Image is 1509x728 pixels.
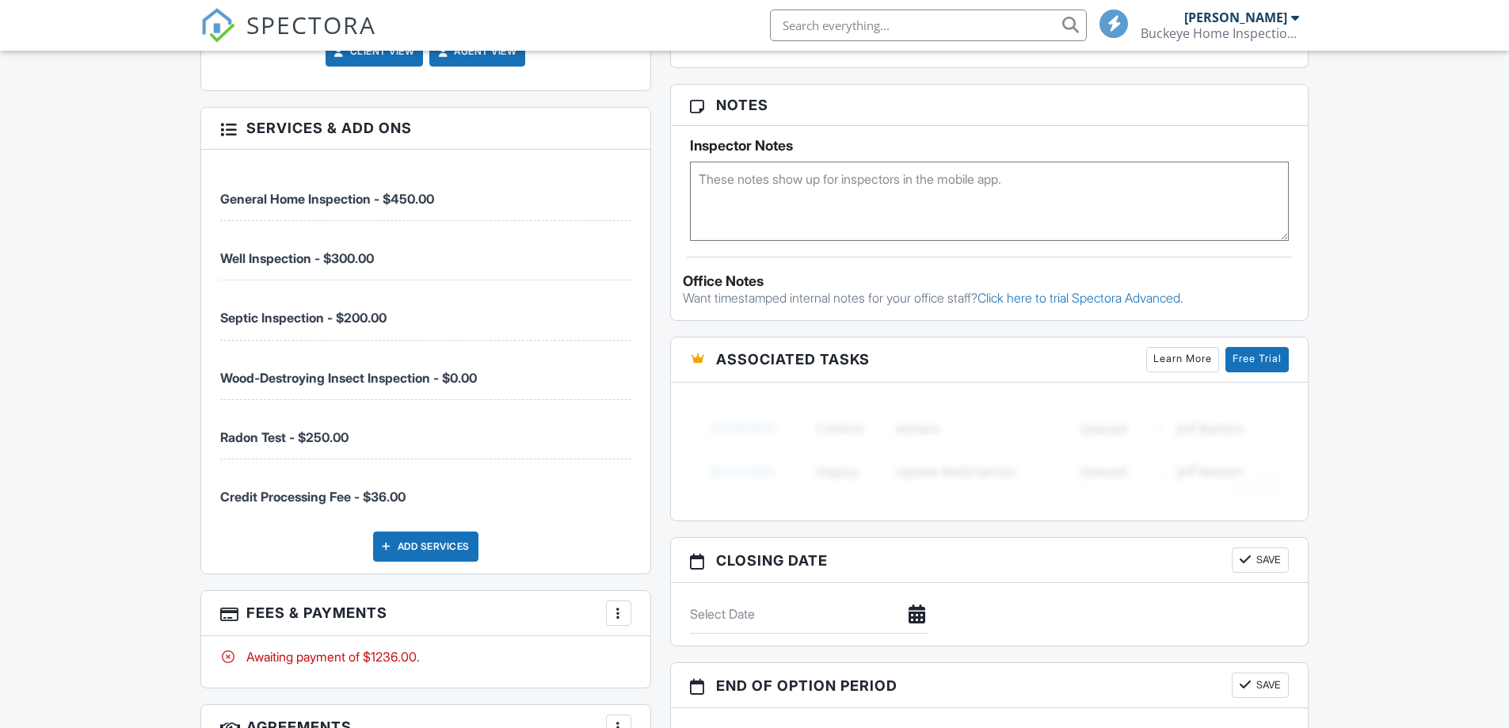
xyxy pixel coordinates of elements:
[220,310,387,326] span: Septic Inspection - $200.00
[220,191,434,207] span: General Home Inspection - $450.00
[220,221,631,280] li: Service: Well Inspection
[220,429,349,445] span: Radon Test - $250.00
[220,341,631,400] li: Service: Wood-Destroying Insect Inspection
[977,290,1183,306] a: Click here to trial Spectora Advanced.
[716,550,828,571] span: Closing date
[373,532,478,562] div: Add Services
[220,250,374,266] span: Well Inspection - $300.00
[690,394,1290,505] img: blurred-tasks-251b60f19c3f713f9215ee2a18cbf2105fc2d72fcd585247cf5e9ec0c957c1dd.png
[246,8,376,41] span: SPECTORA
[200,8,235,43] img: The Best Home Inspection Software - Spectora
[220,280,631,340] li: Service: Septic Inspection
[220,400,631,459] li: Service: Radon Test
[435,44,516,59] a: Agent View
[220,370,477,386] span: Wood-Destroying Insect Inspection - $0.00
[220,459,631,518] li: Manual fee: Credit Processing Fee
[201,591,650,636] h3: Fees & Payments
[1232,547,1289,573] button: Save
[220,489,406,505] span: Credit Processing Fee - $36.00
[1232,673,1289,698] button: Save
[716,675,897,696] span: End of Option Period
[770,10,1087,41] input: Search everything...
[201,108,650,149] h3: Services & Add ons
[683,273,1297,289] div: Office Notes
[716,349,870,370] span: Associated Tasks
[683,289,1297,307] p: Want timestamped internal notes for your office staff?
[690,595,928,634] input: Select Date
[1184,10,1287,25] div: [PERSON_NAME]
[220,648,631,665] div: Awaiting payment of $1236.00.
[690,138,1290,154] h5: Inspector Notes
[1146,347,1219,372] a: Learn More
[1225,347,1289,372] a: Free Trial
[220,162,631,221] li: Service: General Home Inspection
[671,85,1309,126] h3: Notes
[200,21,376,55] a: SPECTORA
[1141,25,1299,41] div: Buckeye Home Inspections of Northeast Ohio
